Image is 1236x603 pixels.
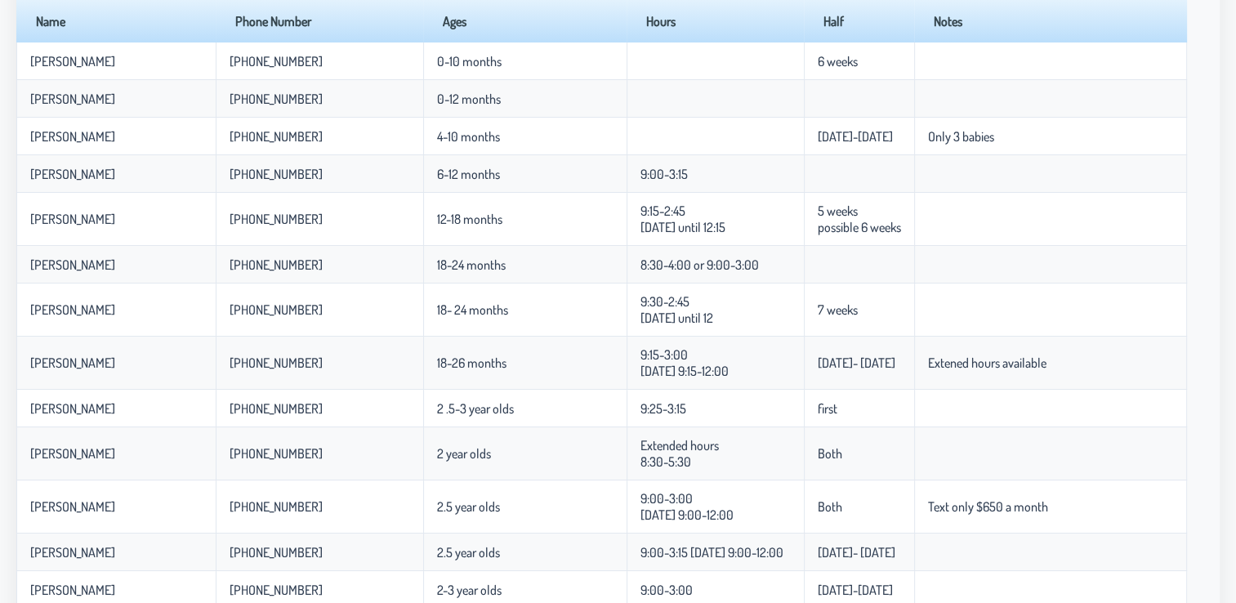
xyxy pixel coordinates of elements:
p-celleditor: Only 3 babies [928,128,994,145]
p-celleditor: 4-10 months [437,128,500,145]
p-celleditor: [PHONE_NUMBER] [230,498,323,515]
p-celleditor: [PHONE_NUMBER] [230,91,323,107]
p-celleditor: [DATE]- [DATE] [818,544,895,561]
p-celleditor: Text only $650 a month [928,498,1048,515]
p-celleditor: [PERSON_NAME] [30,53,115,69]
p-celleditor: [PERSON_NAME] [30,355,115,371]
p-celleditor: [PERSON_NAME] [30,544,115,561]
p-celleditor: [PHONE_NUMBER] [230,166,323,182]
p-celleditor: 9:00-3:00 [640,582,693,598]
p-celleditor: 9:25-3:15 [640,400,686,417]
p-celleditor: 0-12 months [437,91,501,107]
p-celleditor: [PHONE_NUMBER] [230,128,323,145]
p-celleditor: [DATE]-[DATE] [818,582,893,598]
p-celleditor: 9:00-3:15 [640,166,688,182]
p-celleditor: first [818,400,837,417]
p-celleditor: 9:00-3:15 [DATE] 9:00-12:00 [640,544,783,561]
p-celleditor: 6-12 months [437,166,500,182]
p-celleditor: [PERSON_NAME] [30,582,115,598]
p-celleditor: [PHONE_NUMBER] [230,445,323,462]
p-celleditor: 0-10 months [437,53,502,69]
p-celleditor: [PHONE_NUMBER] [230,53,323,69]
p-celleditor: [PHONE_NUMBER] [230,544,323,561]
p-celleditor: 9:15-2:45 [DATE] until 12:15 [640,203,725,235]
p-celleditor: 2 .5-3 year olds [437,400,514,417]
p-celleditor: [PERSON_NAME] [30,445,115,462]
p-celleditor: [PHONE_NUMBER] [230,211,323,227]
p-celleditor: [DATE]-[DATE] [818,128,893,145]
p-celleditor: Both [818,445,842,462]
p-celleditor: 8:30-4:00 or 9:00-3:00 [640,257,759,273]
p-celleditor: 2-3 year olds [437,582,502,598]
p-celleditor: 9:30-2:45 [DATE] until 12 [640,293,713,326]
p-celleditor: [PERSON_NAME] [30,91,115,107]
p-celleditor: 12-18 months [437,211,502,227]
p-celleditor: [PERSON_NAME] [30,128,115,145]
p-celleditor: [PHONE_NUMBER] [230,257,323,273]
p-celleditor: 18- 24 months [437,301,508,318]
p-celleditor: 9:15-3:00 [DATE] 9:15-12:00 [640,346,729,379]
p-celleditor: 18-26 months [437,355,506,371]
p-celleditor: [PHONE_NUMBER] [230,582,323,598]
p-celleditor: 9:00-3:00 [DATE] 9:00-12:00 [640,490,734,523]
p-celleditor: [PERSON_NAME] [30,211,115,227]
p-celleditor: [PERSON_NAME] [30,166,115,182]
p-celleditor: [PERSON_NAME] [30,301,115,318]
p-celleditor: 2 year olds [437,445,491,462]
p-celleditor: Extended hours 8:30-5:30 [640,437,719,470]
p-celleditor: 6 weeks [818,53,858,69]
p-celleditor: 7 weeks [818,301,858,318]
p-celleditor: Both [818,498,842,515]
p-celleditor: Extened hours available [928,355,1046,371]
p-celleditor: 2.5 year olds [437,498,500,515]
p-celleditor: 18-24 months [437,257,506,273]
p-celleditor: [PERSON_NAME] [30,400,115,417]
p-celleditor: 2.5 year olds [437,544,500,561]
p-celleditor: [PERSON_NAME] [30,498,115,515]
p-celleditor: [PHONE_NUMBER] [230,400,323,417]
p-celleditor: [PHONE_NUMBER] [230,301,323,318]
p-celleditor: 5 weeks possible 6 weeks [818,203,901,235]
p-celleditor: [PHONE_NUMBER] [230,355,323,371]
p-celleditor: [DATE]- [DATE] [818,355,895,371]
p-celleditor: [PERSON_NAME] [30,257,115,273]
